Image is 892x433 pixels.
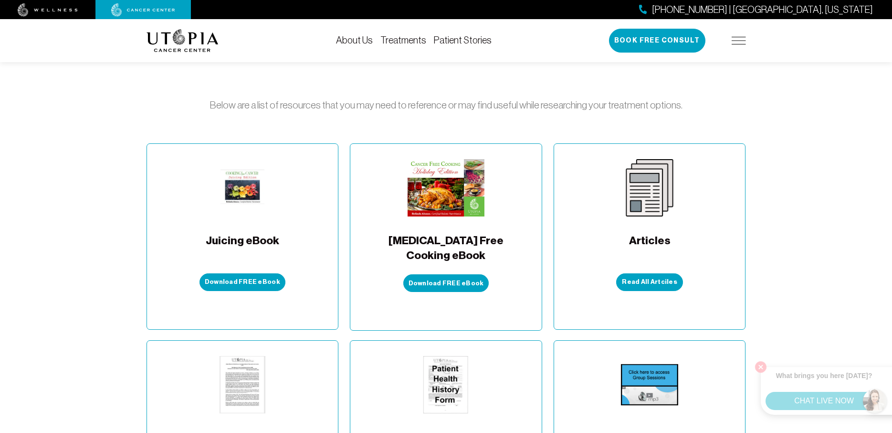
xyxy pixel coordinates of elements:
img: Juicing eBook [220,159,265,216]
span: [MEDICAL_DATA] Free Cooking eBook [381,233,510,263]
a: [PHONE_NUMBER] | [GEOGRAPHIC_DATA], [US_STATE] [639,3,873,17]
button: Download FREE eBook [403,274,489,292]
img: wellness [18,3,78,17]
img: Articles [621,159,678,216]
button: Download FREE eBook [199,273,285,291]
img: Chemotherapy 3% Success Rate [214,356,271,413]
img: Cancer Free Cooking eBook [408,159,484,216]
span: [PHONE_NUMBER] | [GEOGRAPHIC_DATA], [US_STATE] [652,3,873,17]
img: logo [147,29,219,52]
span: Juicing eBook [206,233,279,262]
a: Treatments [380,35,426,45]
a: Patient Stories [434,35,492,45]
img: icon-hamburger [732,37,746,44]
button: Book Free Consult [609,29,705,53]
span: Articles [629,233,671,262]
a: About Us [336,35,373,45]
img: cancer center [111,3,175,17]
img: Recorded Group Sessions [621,356,678,413]
img: Patient Health History Form [417,356,474,413]
a: Read All Artciles [616,273,683,291]
p: Below are a list of resources that you may need to reference or may find useful while researching... [172,97,720,113]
